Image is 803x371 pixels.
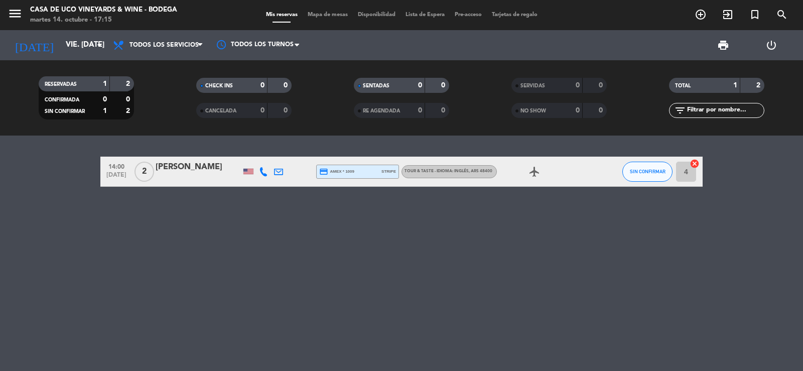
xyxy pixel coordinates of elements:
span: Pre-acceso [450,12,487,18]
span: TOUR & TASTE - IDIOMA: INGLÉS [405,169,492,173]
span: Mis reservas [261,12,303,18]
div: Casa de Uco Vineyards & Wine - Bodega [30,5,177,15]
span: 14:00 [104,160,129,172]
i: arrow_drop_down [93,39,105,51]
strong: 0 [576,107,580,114]
strong: 1 [103,107,107,114]
span: NO SHOW [520,108,546,113]
i: cancel [690,159,700,169]
i: menu [8,6,23,21]
strong: 0 [418,107,422,114]
i: exit_to_app [722,9,734,21]
span: CHECK INS [205,83,233,88]
strong: 1 [103,80,107,87]
span: SENTADAS [363,83,389,88]
i: credit_card [319,167,328,176]
strong: 1 [733,82,737,89]
strong: 2 [126,80,132,87]
span: Tarjetas de regalo [487,12,543,18]
strong: 0 [126,96,132,103]
i: add_circle_outline [695,9,707,21]
span: RESERVADAS [45,82,77,87]
strong: 0 [441,107,447,114]
span: print [717,39,729,51]
span: Mapa de mesas [303,12,353,18]
span: SIN CONFIRMAR [45,109,85,114]
i: airplanemode_active [528,166,541,178]
div: [PERSON_NAME] [156,161,241,174]
span: RE AGENDADA [363,108,400,113]
i: filter_list [674,104,686,116]
input: Filtrar por nombre... [686,105,764,116]
strong: 0 [599,107,605,114]
span: Disponibilidad [353,12,400,18]
strong: 0 [260,82,264,89]
button: SIN CONFIRMAR [622,162,673,182]
span: , ARS 48400 [469,169,492,173]
strong: 0 [284,107,290,114]
span: stripe [381,168,396,175]
strong: 2 [126,107,132,114]
span: CANCELADA [205,108,236,113]
div: LOG OUT [747,30,795,60]
i: power_settings_new [765,39,777,51]
strong: 0 [441,82,447,89]
strong: 0 [599,82,605,89]
strong: 0 [418,82,422,89]
i: [DATE] [8,34,61,56]
button: menu [8,6,23,25]
span: [DATE] [104,172,129,183]
strong: 0 [103,96,107,103]
span: TOTAL [675,83,691,88]
strong: 0 [284,82,290,89]
strong: 2 [756,82,762,89]
i: turned_in_not [749,9,761,21]
span: 2 [135,162,154,182]
span: Todos los servicios [129,42,199,49]
span: SIN CONFIRMAR [630,169,665,174]
span: amex * 1009 [319,167,354,176]
strong: 0 [576,82,580,89]
span: SERVIDAS [520,83,545,88]
span: Lista de Espera [400,12,450,18]
i: search [776,9,788,21]
span: CONFIRMADA [45,97,79,102]
div: martes 14. octubre - 17:15 [30,15,177,25]
strong: 0 [260,107,264,114]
